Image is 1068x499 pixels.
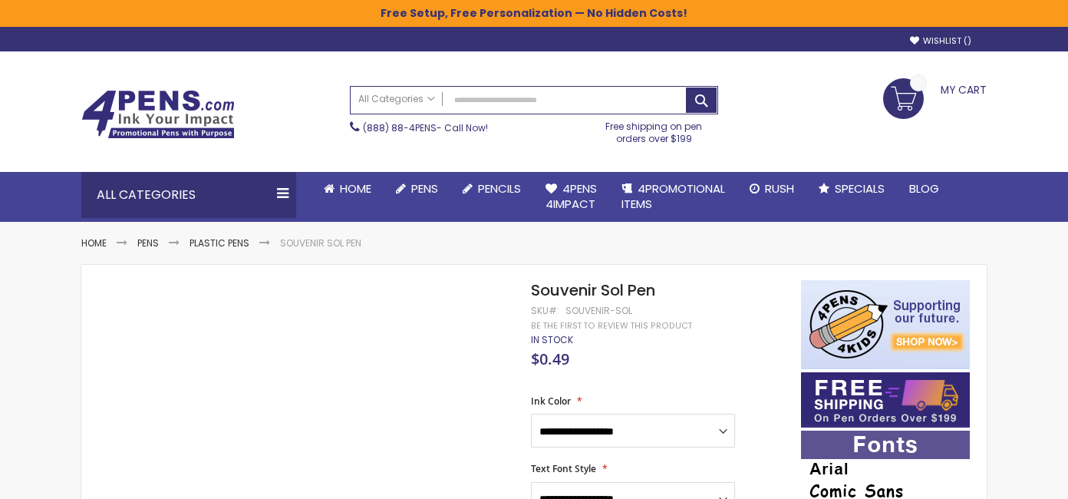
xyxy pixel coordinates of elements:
a: Home [311,172,384,206]
span: In stock [531,333,573,346]
a: Rush [737,172,806,206]
span: Pens [411,180,438,197]
span: 4Pens 4impact [546,180,597,212]
a: Blog [897,172,951,206]
span: Pencils [478,180,521,197]
img: 4pens 4 kids [801,280,970,369]
a: Wishlist [910,35,971,47]
span: Text Font Style [531,462,596,475]
a: 4Pens4impact [533,172,609,222]
a: Be the first to review this product [531,320,692,332]
span: All Categories [358,93,435,105]
span: Specials [835,180,885,197]
a: Pencils [450,172,533,206]
div: Availability [531,334,573,346]
div: Free shipping on pen orders over $199 [590,114,719,145]
span: Rush [765,180,794,197]
strong: SKU [531,304,559,317]
span: $0.49 [531,349,569,369]
a: Home [81,236,107,249]
a: Plastic Pens [190,236,249,249]
span: Ink Color [531,395,571,408]
span: 4PROMOTIONAL ITEMS [621,180,725,212]
div: Souvenir-Sol [565,305,632,317]
div: All Categories [81,172,296,218]
a: All Categories [351,87,443,112]
img: Free shipping on orders over $199 [801,372,970,428]
li: Souvenir Sol Pen [280,237,361,249]
span: Souvenir Sol Pen [531,279,655,301]
span: - Call Now! [363,121,488,134]
a: 4PROMOTIONALITEMS [609,172,737,222]
span: Home [340,180,371,197]
img: 4Pens Custom Pens and Promotional Products [81,90,235,139]
a: Specials [806,172,897,206]
a: (888) 88-4PENS [363,121,437,134]
span: Blog [909,180,939,197]
a: Pens [384,172,450,206]
a: Pens [137,236,159,249]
